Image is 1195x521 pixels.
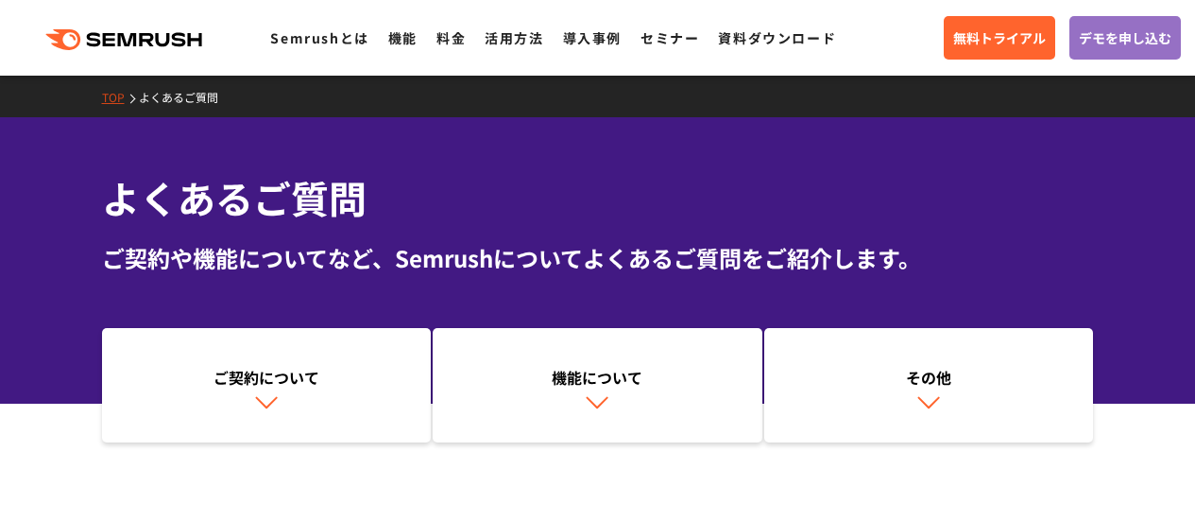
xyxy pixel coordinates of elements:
[1069,16,1181,60] a: デモを申し込む
[442,366,753,389] div: 機能について
[270,28,368,47] a: Semrushとは
[774,366,1084,389] div: その他
[485,28,543,47] a: 活用方法
[1079,27,1171,48] span: デモを申し込む
[388,28,418,47] a: 機能
[102,170,1094,226] h1: よくあるご質問
[764,328,1094,443] a: その他
[718,28,836,47] a: 資料ダウンロード
[102,241,1094,275] div: ご契約や機能についてなど、Semrushについてよくあるご質問をご紹介します。
[640,28,699,47] a: セミナー
[944,16,1055,60] a: 無料トライアル
[563,28,622,47] a: 導入事例
[433,328,762,443] a: 機能について
[102,89,139,105] a: TOP
[436,28,466,47] a: 料金
[102,328,432,443] a: ご契約について
[953,27,1046,48] span: 無料トライアル
[111,366,422,389] div: ご契約について
[139,89,232,105] a: よくあるご質問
